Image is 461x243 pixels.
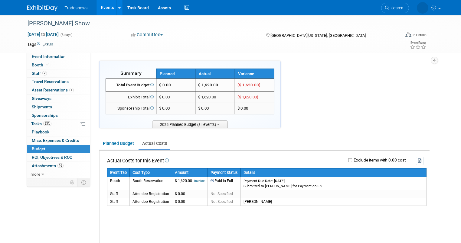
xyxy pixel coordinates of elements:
[27,111,90,120] a: Sponsorships
[352,158,406,162] label: Exclude items with 0.00 cost
[27,145,90,153] a: Budget
[107,168,129,177] th: Event Tab
[389,6,403,10] span: Search
[25,18,393,29] div: [PERSON_NAME] Show
[109,94,154,100] div: Exhibit Total
[32,155,72,160] span: ROI, Objectives & ROO
[27,162,90,170] a: Attachments16
[57,163,64,168] span: 16
[195,79,235,92] td: $ 1,620.00
[156,69,196,79] th: Planned
[381,3,409,13] a: Search
[172,177,208,190] td: $ 1,620.00
[99,138,137,149] a: Planned Budget
[27,32,59,37] span: [DATE] [DATE]
[32,146,45,151] span: Budget
[27,86,90,94] a: Asset Reservations1
[27,153,90,161] a: ROI, Objectives & ROO
[32,62,50,67] span: Booth
[32,96,51,101] span: Giveaways
[77,178,90,186] td: Toggle Event Tabs
[172,198,208,206] td: $ 0.00
[172,190,208,198] td: $ 0.00
[27,69,90,78] a: Staff2
[410,41,426,44] div: Event Rating
[32,88,74,92] span: Asset Reservations
[129,198,172,206] td: Attendee Registration
[152,120,228,128] span: 2025 Planned Budget (all events)
[32,163,64,168] span: Attachments
[417,2,428,14] img: Kay Reynolds
[120,70,142,76] span: Summary
[159,83,171,87] span: $ 0.00
[109,82,154,88] div: Total Event Budget
[211,200,233,204] span: Not Specified
[107,177,129,190] td: Booth
[159,95,170,99] span: $ 0.00
[27,120,90,128] a: Tasks83%
[159,106,170,110] span: $ 0.00
[32,113,58,118] span: Sponsorships
[244,179,423,183] div: Payment Due Date: [DATE]
[27,103,90,111] a: Shipments
[65,5,88,10] span: Tradeshows
[107,198,129,206] td: Staff
[240,198,426,206] td: [PERSON_NAME]
[208,177,240,190] td: Paid in Full
[412,33,427,37] div: In-Person
[237,83,260,87] span: ($ 1,620.00)
[208,168,240,177] th: Payment Status
[235,69,274,79] th: Variance
[172,168,208,177] th: Amount
[27,5,57,11] img: ExhibitDay
[195,92,235,103] td: $ 1,620.00
[244,184,423,188] div: Submitted to [PERSON_NAME] for Payment on 5-9
[237,106,248,110] span: $ 0.00
[237,95,258,99] span: ($ 1,620.00)
[368,31,427,40] div: Event Format
[27,78,90,86] a: Travel Reservations
[32,138,79,143] span: Misc. Expenses & Credits
[194,179,205,183] a: Invoice
[129,190,172,198] td: Attendee Registration
[32,129,49,134] span: Playbook
[129,32,165,38] button: Committed
[27,128,90,136] a: Playbook
[107,190,129,198] td: Staff
[405,32,411,37] img: Format-Inperson.png
[27,170,90,178] a: more
[107,157,169,165] td: Actual Costs for this Event
[40,32,46,37] span: to
[27,41,53,47] td: Tags
[139,138,170,149] a: Actual Costs
[195,103,235,114] td: $ 0.00
[270,33,366,38] span: [GEOGRAPHIC_DATA][US_STATE], [GEOGRAPHIC_DATA]
[27,94,90,103] a: Giveaways
[27,61,90,69] a: Booth
[27,53,90,61] a: Event Information
[129,177,172,190] td: Booth Reservation
[31,172,40,177] span: more
[195,69,235,79] th: Actual
[32,79,69,84] span: Travel Reservations
[32,71,47,76] span: Staff
[43,43,53,47] a: Edit
[211,192,233,196] span: Not Specified
[32,54,66,59] span: Event Information
[46,63,49,66] i: Booth reservation complete
[69,88,74,92] span: 1
[240,168,426,177] th: Details
[32,104,52,109] span: Shipments
[129,168,172,177] th: Cost Type
[109,106,154,111] div: Sponsorship Total
[67,178,78,186] td: Personalize Event Tab Strip
[43,121,51,126] span: 83%
[42,71,47,75] span: 2
[27,136,90,145] a: Misc. Expenses & Credits
[60,33,73,37] span: (3 days)
[31,121,51,126] span: Tasks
